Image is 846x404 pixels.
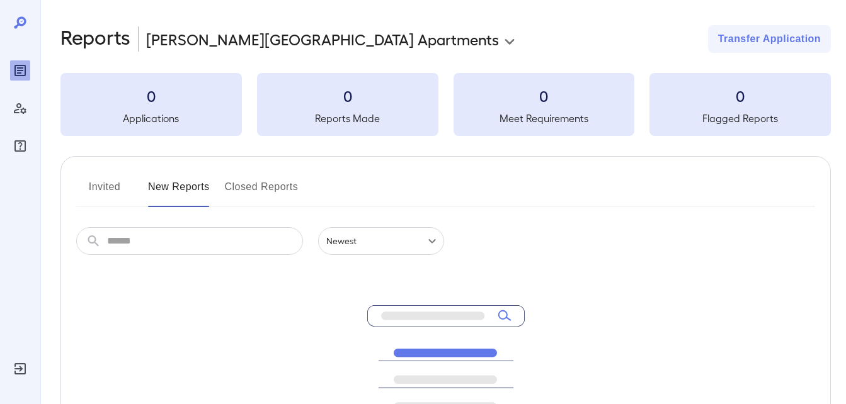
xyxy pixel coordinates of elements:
[60,73,831,136] summary: 0Applications0Reports Made0Meet Requirements0Flagged Reports
[454,111,635,126] h5: Meet Requirements
[76,177,133,207] button: Invited
[60,25,130,53] h2: Reports
[318,227,444,255] div: Newest
[708,25,831,53] button: Transfer Application
[10,136,30,156] div: FAQ
[454,86,635,106] h3: 0
[60,86,242,106] h3: 0
[10,359,30,379] div: Log Out
[60,111,242,126] h5: Applications
[257,86,438,106] h3: 0
[649,111,831,126] h5: Flagged Reports
[10,60,30,81] div: Reports
[10,98,30,118] div: Manage Users
[148,177,210,207] button: New Reports
[146,29,499,49] p: [PERSON_NAME][GEOGRAPHIC_DATA] Apartments
[649,86,831,106] h3: 0
[257,111,438,126] h5: Reports Made
[225,177,299,207] button: Closed Reports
